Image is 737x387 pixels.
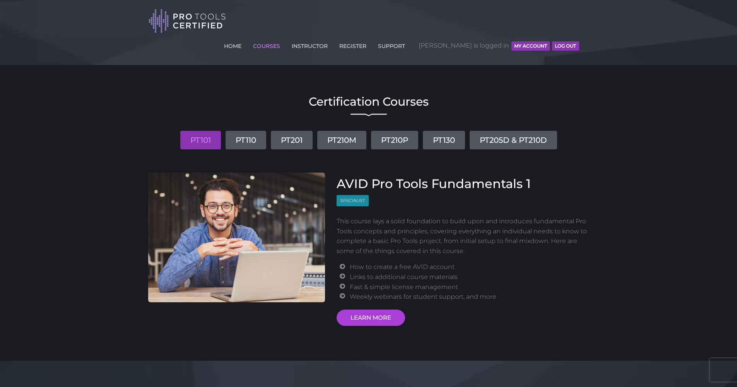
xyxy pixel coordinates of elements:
[350,262,589,272] li: How to create a free AVID account
[337,310,405,326] a: LEARN MORE
[290,38,330,51] a: INSTRUCTOR
[337,176,589,191] h3: AVID Pro Tools Fundamentals 1
[470,131,557,149] a: PT205D & PT210D
[226,131,266,149] a: PT110
[337,38,368,51] a: REGISTER
[222,38,243,51] a: HOME
[350,272,589,282] li: Links to additional course materials
[371,131,418,149] a: PT210P
[337,195,369,206] span: Specialist
[149,9,226,34] img: Pro Tools Certified Logo
[423,131,465,149] a: PT130
[511,41,550,51] button: MY ACCOUNT
[337,216,589,256] p: This course lays a solid foundation to build upon and introduces fundamental Pro Tools concepts a...
[376,38,407,51] a: SUPPORT
[350,282,589,292] li: Fast & simple license management
[552,41,579,51] button: Log Out
[251,38,282,51] a: COURSES
[148,96,589,108] h2: Certification Courses
[271,131,313,149] a: PT201
[351,113,387,116] img: decorative line
[350,292,589,302] li: Weekly webinars for student support, and more
[148,173,325,302] img: AVID Pro Tools Fundamentals 1 Course
[317,131,366,149] a: PT210M
[180,131,221,149] a: PT101
[419,34,579,57] span: [PERSON_NAME] is logged in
